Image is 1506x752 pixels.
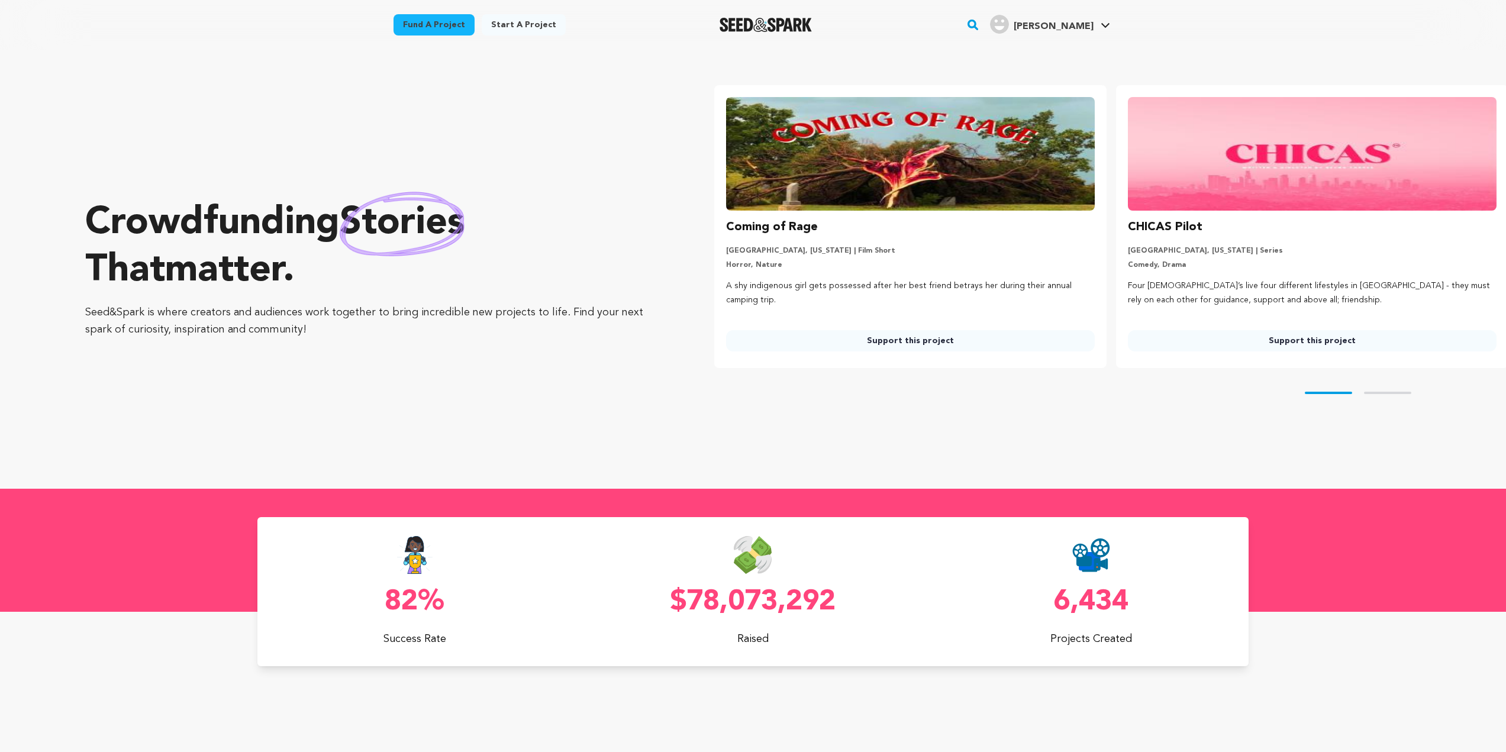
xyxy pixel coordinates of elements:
img: hand sketched image [340,192,465,256]
img: Seed&Spark Logo Dark Mode [720,18,812,32]
a: Support this project [1128,330,1497,351]
p: 82% [257,588,572,617]
p: Projects Created [934,631,1249,647]
img: Coming of Rage image [726,97,1095,211]
h3: Coming of Rage [726,218,818,237]
a: Support this project [726,330,1095,351]
p: 6,434 [934,588,1249,617]
a: Seed&Spark Homepage [720,18,812,32]
img: user.png [990,15,1009,34]
p: $78,073,292 [596,588,911,617]
p: Success Rate [257,631,572,647]
span: Thomas S.'s Profile [988,12,1112,37]
span: [PERSON_NAME] [1014,22,1094,31]
img: Seed&Spark Money Raised Icon [734,536,772,574]
p: Horror, Nature [726,260,1095,270]
span: matter [165,252,283,290]
p: Four [DEMOGRAPHIC_DATA]’s live four different lifestyles in [GEOGRAPHIC_DATA] - they must rely on... [1128,279,1497,308]
div: Thomas S.'s Profile [990,15,1094,34]
a: Thomas S.'s Profile [988,12,1112,34]
a: Start a project [482,14,566,35]
a: Fund a project [394,14,475,35]
img: Seed&Spark Projects Created Icon [1072,536,1110,574]
p: Comedy, Drama [1128,260,1497,270]
p: A shy indigenous girl gets possessed after her best friend betrays her during their annual campin... [726,279,1095,308]
img: CHICAS Pilot image [1128,97,1497,211]
h3: CHICAS Pilot [1128,218,1202,237]
p: [GEOGRAPHIC_DATA], [US_STATE] | Series [1128,246,1497,256]
p: Raised [596,631,911,647]
p: Crowdfunding that . [85,200,667,295]
p: Seed&Spark is where creators and audiences work together to bring incredible new projects to life... [85,304,667,338]
p: [GEOGRAPHIC_DATA], [US_STATE] | Film Short [726,246,1095,256]
img: Seed&Spark Success Rate Icon [396,536,433,574]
